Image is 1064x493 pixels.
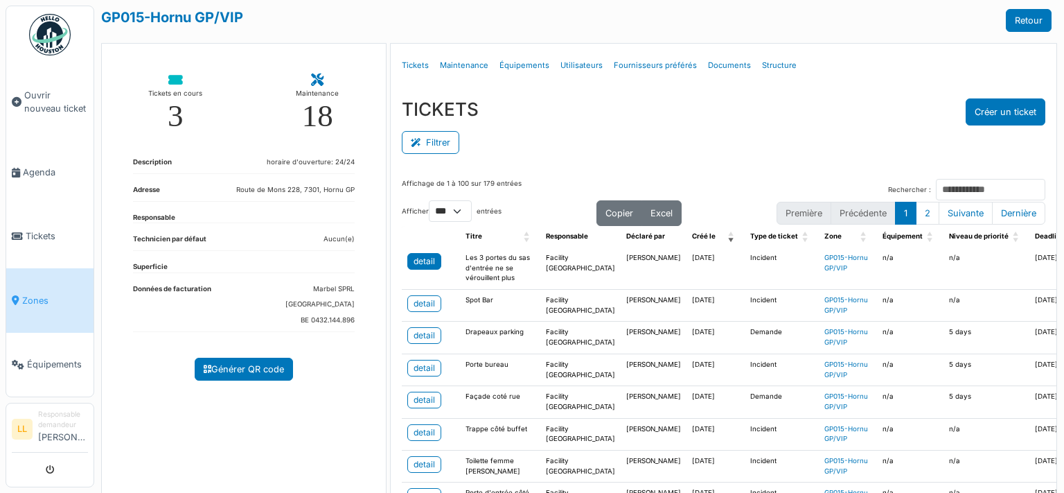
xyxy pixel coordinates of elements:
[524,226,532,248] span: Titre: Activate to sort
[966,98,1045,126] button: Créer un ticket
[916,202,939,225] button: 2
[133,157,172,173] dt: Description
[621,354,686,386] td: [PERSON_NAME]
[460,248,540,290] td: Les 3 portes du sas d'entrée ne se vérouillent plus
[992,202,1045,225] button: Last
[23,166,88,179] span: Agenda
[702,49,756,82] a: Documents
[540,354,621,386] td: Facility [GEOGRAPHIC_DATA]
[168,101,184,132] div: 3
[133,262,168,273] dt: Superficie
[895,202,916,225] button: 1
[877,354,943,386] td: n/a
[943,354,1029,386] td: 5 days
[133,213,175,223] dt: Responsable
[407,360,441,377] a: detail
[728,226,736,248] span: Créé le: Activate to remove sorting
[686,290,745,322] td: [DATE]
[621,418,686,450] td: [PERSON_NAME]
[860,226,869,248] span: Zone: Activate to sort
[195,358,293,381] a: Générer QR code
[236,185,355,196] dd: Route de Mons 228, 7301, Hornu GP
[6,268,94,332] a: Zones
[407,392,441,408] a: detail
[133,284,211,331] dt: Données de facturation
[824,425,868,443] a: GP015-Hornu GP/VIP
[6,333,94,397] a: Équipements
[402,98,479,120] h3: TICKETS
[407,253,441,270] a: detail
[101,9,243,26] a: GP015-Hornu GP/VIP
[650,208,673,218] span: Excel
[877,450,943,482] td: n/a
[877,418,943,450] td: n/a
[802,226,810,248] span: Type de ticket: Activate to sort
[460,450,540,482] td: Toilette femme [PERSON_NAME]
[877,248,943,290] td: n/a
[402,200,502,222] label: Afficher entrées
[949,232,1009,240] span: Niveau de priorité
[460,354,540,386] td: Porte bureau
[555,49,608,82] a: Utilisateurs
[621,322,686,354] td: [PERSON_NAME]
[888,185,931,196] label: Rechercher :
[460,386,540,418] td: Façade coté rue
[596,200,642,226] button: Copier
[12,419,33,440] li: LL
[285,284,355,295] dd: Marbel SPRL
[407,456,441,473] a: detail
[883,232,923,240] span: Équipement
[605,208,633,218] span: Copier
[407,295,441,312] a: detail
[460,322,540,354] td: Drapeaux parking
[460,290,540,322] td: Spot Bar
[621,290,686,322] td: [PERSON_NAME]
[540,248,621,290] td: Facility [GEOGRAPHIC_DATA]
[608,49,702,82] a: Fournisseurs préférés
[943,386,1029,418] td: 5 days
[745,386,819,418] td: Demande
[927,226,935,248] span: Équipement: Activate to sort
[540,418,621,450] td: Facility [GEOGRAPHIC_DATA]
[402,179,522,200] div: Affichage de 1 à 100 sur 179 entrées
[686,248,745,290] td: [DATE]
[540,322,621,354] td: Facility [GEOGRAPHIC_DATA]
[641,200,682,226] button: Excel
[824,361,868,379] a: GP015-Hornu GP/VIP
[824,328,868,346] a: GP015-Hornu GP/VIP
[824,254,868,272] a: GP015-Hornu GP/VIP
[137,63,213,143] a: Tickets en cours 3
[621,450,686,482] td: [PERSON_NAME]
[494,49,555,82] a: Équipements
[38,409,88,431] div: Responsable demandeur
[414,329,435,342] div: detail
[943,290,1029,322] td: n/a
[745,450,819,482] td: Incident
[285,63,351,143] a: Maintenance 18
[943,418,1029,450] td: n/a
[943,248,1029,290] td: n/a
[824,392,868,410] a: GP015-Hornu GP/VIP
[22,294,88,307] span: Zones
[824,232,842,240] span: Zone
[546,232,588,240] span: Responsable
[414,458,435,471] div: detail
[686,322,745,354] td: [DATE]
[148,87,202,101] div: Tickets en cours
[396,49,434,82] a: Tickets
[414,255,435,268] div: detail
[402,131,459,154] button: Filtrer
[414,394,435,406] div: detail
[877,322,943,354] td: n/a
[323,234,355,245] dd: Aucun(e)
[745,248,819,290] td: Incident
[24,89,88,115] span: Ouvrir nouveau ticket
[621,248,686,290] td: [PERSON_NAME]
[414,362,435,374] div: detail
[407,424,441,441] a: detail
[407,327,441,344] a: detail
[692,232,716,240] span: Créé le
[6,63,94,141] a: Ouvrir nouveau ticket
[38,409,88,449] li: [PERSON_NAME]
[285,300,355,310] dd: [GEOGRAPHIC_DATA]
